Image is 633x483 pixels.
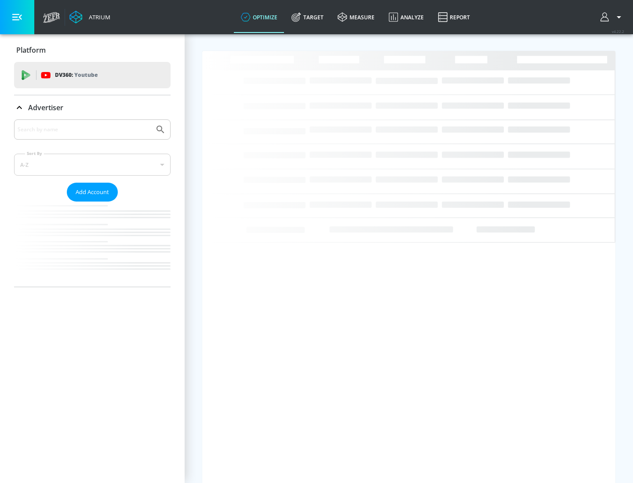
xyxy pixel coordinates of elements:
[431,1,477,33] a: Report
[14,38,171,62] div: Platform
[85,13,110,21] div: Atrium
[76,187,109,197] span: Add Account
[18,124,151,135] input: Search by name
[284,1,331,33] a: Target
[14,62,171,88] div: DV360: Youtube
[612,29,624,34] span: v 4.22.2
[16,45,46,55] p: Platform
[28,103,63,112] p: Advertiser
[14,202,171,287] nav: list of Advertiser
[69,11,110,24] a: Atrium
[14,154,171,176] div: A-Z
[382,1,431,33] a: Analyze
[234,1,284,33] a: optimize
[74,70,98,79] p: Youtube
[55,70,98,80] p: DV360:
[25,151,44,156] label: Sort By
[67,183,118,202] button: Add Account
[14,95,171,120] div: Advertiser
[14,119,171,287] div: Advertiser
[331,1,382,33] a: measure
